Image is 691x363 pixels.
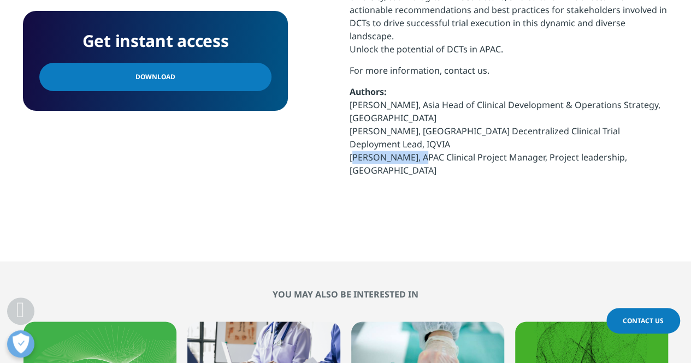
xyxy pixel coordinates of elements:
span: Contact Us [623,316,664,325]
p: [PERSON_NAME], Asia Head of Clinical Development & Operations Strategy, [GEOGRAPHIC_DATA] [PERSON... [350,85,668,185]
span: Download [135,71,175,83]
p: For more information, contact us. [350,64,668,85]
strong: Authors: [350,86,387,98]
a: Contact Us [606,308,680,334]
h2: You may also be interested in [23,289,668,300]
h4: Get instant access [39,27,271,55]
button: Open Preferences [7,330,34,358]
a: Download [39,63,271,91]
